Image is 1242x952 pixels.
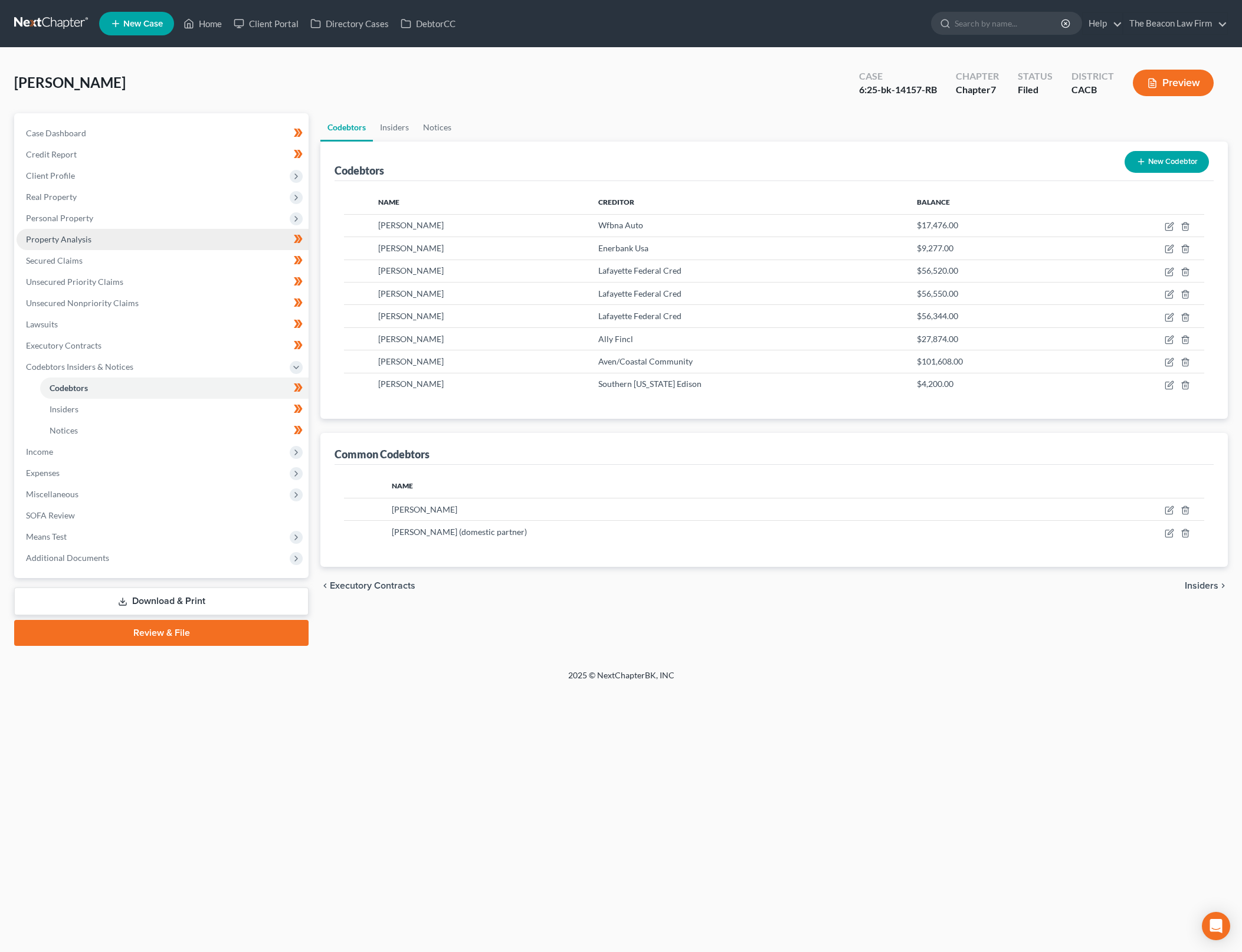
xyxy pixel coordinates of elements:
[40,399,309,420] a: Insiders
[17,505,309,526] a: SOFA Review
[598,379,702,389] span: Southern [US_STATE] Edison
[859,83,937,97] div: 6:25-bk-14157-RB
[1218,581,1228,590] i: chevron_right
[26,319,58,329] span: Lawsuits
[378,334,444,344] span: [PERSON_NAME]
[1202,912,1230,940] div: Open Intercom Messenger
[17,229,309,250] a: Property Analysis
[1018,83,1053,97] div: Filed
[378,243,444,253] span: [PERSON_NAME]
[1185,581,1228,590] button: Insiders chevron_right
[917,265,958,275] span: $56,520.00
[917,379,953,389] span: $4,200.00
[392,481,413,490] span: Name
[50,425,78,435] span: Notices
[1123,13,1227,34] a: The Beacon Law Firm
[1185,581,1218,590] span: Insiders
[228,13,304,34] a: Client Portal
[26,468,60,478] span: Expenses
[917,288,958,298] span: $56,550.00
[40,377,309,399] a: Codebtors
[335,447,430,461] div: Common Codebtors
[335,163,384,178] div: Codebtors
[320,113,373,142] a: Codebtors
[17,271,309,293] a: Unsecured Priority Claims
[26,213,93,223] span: Personal Property
[26,149,77,159] span: Credit Report
[26,255,83,265] span: Secured Claims
[917,334,958,344] span: $27,874.00
[123,19,163,28] span: New Case
[378,311,444,321] span: [PERSON_NAME]
[26,192,77,202] span: Real Property
[304,13,395,34] a: Directory Cases
[26,298,139,308] span: Unsecured Nonpriority Claims
[320,581,415,590] button: chevron_left Executory Contracts
[14,620,309,646] a: Review & File
[285,669,958,691] div: 2025 © NextChapterBK, INC
[917,198,950,206] span: Balance
[14,74,126,91] span: [PERSON_NAME]
[378,265,444,275] span: [PERSON_NAME]
[26,447,53,457] span: Income
[378,220,444,230] span: [PERSON_NAME]
[26,234,91,244] span: Property Analysis
[17,293,309,314] a: Unsecured Nonpriority Claims
[26,362,133,372] span: Codebtors Insiders & Notices
[373,113,416,142] a: Insiders
[26,170,75,180] span: Client Profile
[598,311,681,321] span: Lafayette Federal Cred
[17,144,309,165] a: Credit Report
[17,250,309,271] a: Secured Claims
[26,553,109,563] span: Additional Documents
[26,340,101,350] span: Executory Contracts
[416,113,458,142] a: Notices
[395,13,461,34] a: DebtorCC
[955,12,1063,34] input: Search by name...
[1018,70,1053,83] div: Status
[598,288,681,298] span: Lafayette Federal Cred
[392,527,527,537] span: [PERSON_NAME] (domestic partner)
[26,277,123,287] span: Unsecured Priority Claims
[598,220,643,230] span: Wfbna Auto
[26,510,75,520] span: SOFA Review
[320,581,330,590] i: chevron_left
[1125,151,1209,173] button: New Codebtor
[1133,70,1214,96] button: Preview
[1071,70,1114,83] div: District
[50,383,88,393] span: Codebtors
[598,265,681,275] span: Lafayette Federal Cred
[50,404,78,414] span: Insiders
[178,13,228,34] a: Home
[378,356,444,366] span: [PERSON_NAME]
[14,587,309,615] a: Download & Print
[917,220,958,230] span: $17,476.00
[26,489,78,499] span: Miscellaneous
[991,84,996,95] span: 7
[1071,83,1114,97] div: CACB
[917,311,958,321] span: $56,344.00
[917,243,953,253] span: $9,277.00
[17,314,309,335] a: Lawsuits
[392,504,457,514] span: [PERSON_NAME]
[17,123,309,144] a: Case Dashboard
[917,356,963,366] span: $101,608.00
[330,581,415,590] span: Executory Contracts
[26,531,67,541] span: Means Test
[378,379,444,389] span: [PERSON_NAME]
[1083,13,1122,34] a: Help
[598,198,634,206] span: Creditor
[378,198,399,206] span: Name
[598,243,648,253] span: Enerbank Usa
[26,128,86,138] span: Case Dashboard
[40,420,309,441] a: Notices
[956,70,999,83] div: Chapter
[17,335,309,356] a: Executory Contracts
[859,70,937,83] div: Case
[598,356,693,366] span: Aven/Coastal Community
[378,288,444,298] span: [PERSON_NAME]
[956,83,999,97] div: Chapter
[598,334,633,344] span: Ally Fincl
